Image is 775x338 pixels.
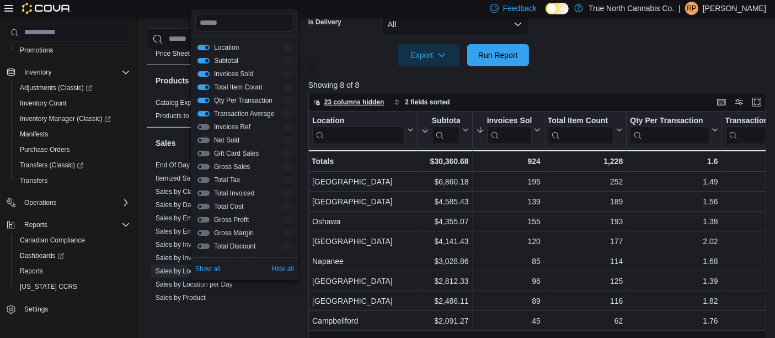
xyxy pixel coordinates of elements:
button: Operations [20,196,61,209]
div: Drag handle [283,162,292,171]
button: 23 columns hidden [309,96,389,109]
span: Reports [20,267,43,276]
a: Transfers (Classic) [15,159,88,172]
a: Transfers [15,174,52,187]
div: $30,360.68 [420,155,468,168]
div: Drag handle [283,189,292,198]
div: Drag handle [283,229,292,237]
div: Invoices Sold [487,115,531,144]
span: Products to Archive [156,111,212,120]
span: Inventory [20,66,130,79]
div: 193 [548,215,623,228]
span: Run Report [478,50,518,61]
button: Export [398,44,459,66]
a: Sales by Invoice [156,240,204,248]
button: Gross Sales [197,164,210,170]
button: Inventory [2,65,135,80]
div: 114 [548,255,623,268]
div: Drag handle [283,136,292,145]
span: Inventory Manager (Classic) [20,114,111,123]
span: 23 columns hidden [324,98,384,107]
button: Subtotal [420,115,468,144]
div: 120 [475,235,540,248]
div: 924 [475,155,540,168]
button: Reports [11,263,135,279]
button: Keyboard shortcuts [715,96,728,109]
span: Location [214,43,279,52]
div: $2,486.11 [420,294,468,308]
button: Gross Margin [197,230,210,236]
div: 45 [475,314,540,328]
div: 1.76 [630,314,718,328]
a: Purchase Orders [15,143,74,156]
a: Sales by Employee (Created) [156,214,242,221]
input: Search columns [195,14,294,31]
p: True North Cannabis Co. [589,2,674,15]
span: End Of Day [156,160,190,169]
span: Total Tax [214,176,279,184]
a: Dashboards [11,248,135,263]
button: Qty Per Transaction [630,115,718,144]
h3: Sales [156,137,176,148]
span: Settings [24,305,48,314]
p: [PERSON_NAME] [703,2,766,15]
a: End Of Day [156,161,190,168]
div: Drag handle [283,255,292,264]
button: Hide all [272,262,294,276]
div: Drag handle [283,109,292,118]
div: [GEOGRAPHIC_DATA] [312,175,414,188]
span: Gross Profit [214,215,279,224]
span: Transfers (Classic) [15,159,130,172]
button: Qty Per Transaction [197,98,210,103]
button: Reports [20,218,52,231]
button: Promotions [11,43,135,58]
a: Adjustments (Classic) [11,80,135,96]
span: Transfers (Classic) [20,161,83,170]
div: [GEOGRAPHIC_DATA] [312,274,414,288]
a: Sales by Classification [156,187,222,195]
span: Dashboards [20,251,64,260]
span: Gross Sales [214,162,279,171]
a: Sales by Invoice & Product [156,254,234,261]
a: Catalog Export [156,98,199,106]
span: Sales by Product [156,293,206,302]
span: Settings [20,302,130,316]
button: Run Report [467,44,529,66]
button: Invoices Sold [475,115,540,144]
a: Sales by Location per Day [156,280,233,288]
span: Qty Per Transaction [214,96,279,105]
div: $4,355.07 [420,215,468,228]
span: Invoices Sold [214,70,279,78]
button: Reports [2,217,135,233]
div: $4,141.43 [420,235,468,248]
div: $2,812.33 [420,274,468,288]
div: 177 [548,235,623,248]
button: Invoices Ref [197,124,210,130]
span: Adjustments (Classic) [20,83,92,92]
div: $2,091.27 [420,314,468,328]
span: Sales by Employee (Tendered) [156,226,246,235]
div: 1.49 [630,175,718,188]
div: 116 [548,294,623,308]
a: Manifests [15,128,52,141]
div: Location [312,115,405,144]
span: Transfers [15,174,130,187]
input: Dark Mode [546,3,569,14]
button: Operations [2,195,135,210]
a: Price Sheet [156,49,190,57]
button: Total Item Count [548,115,623,144]
div: Invoices Sold [487,115,531,126]
button: Location [312,115,414,144]
button: Gift Card Sales [197,151,210,156]
div: 189 [548,195,623,208]
span: Itemized Sales [156,173,199,182]
button: Total Discount [197,244,210,249]
a: Transfers (Classic) [11,157,135,173]
div: Oshawa [312,215,414,228]
div: 125 [548,274,623,288]
span: Subtotal [214,56,279,65]
span: Sales by Classification [156,187,222,196]
div: [GEOGRAPHIC_DATA] [312,195,414,208]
